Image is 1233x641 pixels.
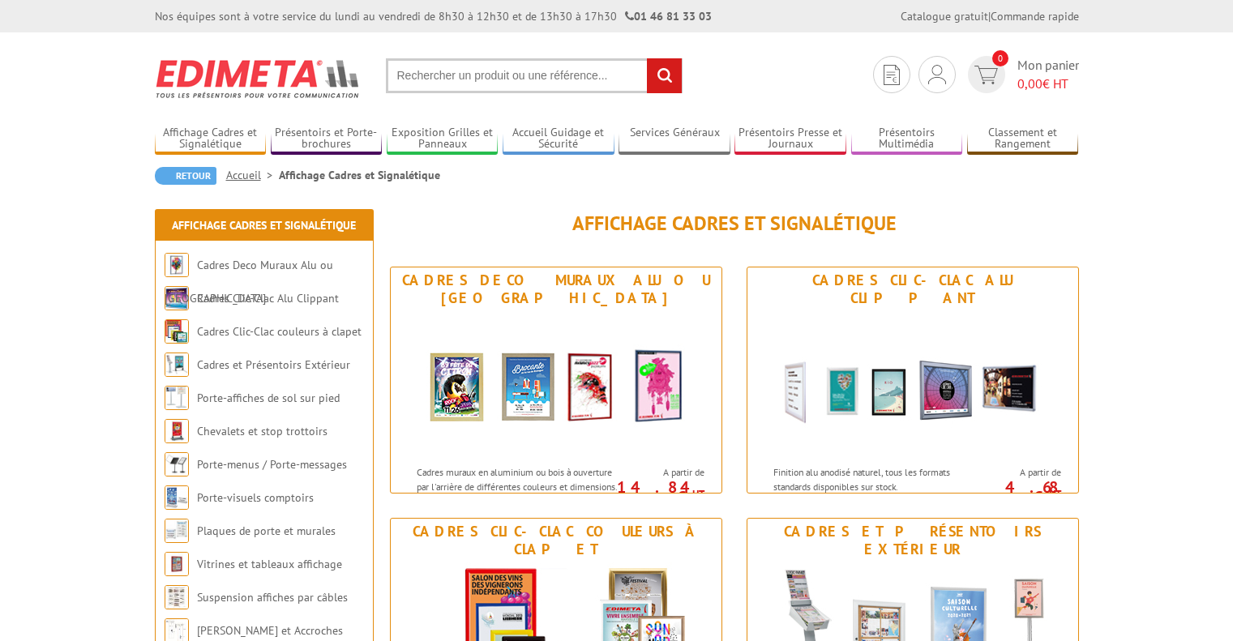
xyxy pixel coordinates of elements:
img: Cadres Deco Muraux Alu ou Bois [165,253,189,277]
img: Cadres et Présentoirs Extérieur [165,353,189,377]
input: rechercher [647,58,682,93]
a: Classement et Rangement [967,126,1079,152]
a: Accueil [226,168,279,182]
h1: Affichage Cadres et Signalétique [390,213,1079,234]
a: Cadres Clic-Clac Alu Clippant Cadres Clic-Clac Alu Clippant Finition alu anodisé naturel, tous le... [747,267,1079,494]
img: Porte-affiches de sol sur pied [165,386,189,410]
li: Affichage Cadres et Signalétique [279,167,440,183]
a: Présentoirs Multimédia [851,126,963,152]
a: devis rapide 0 Mon panier 0,00€ HT [964,56,1079,93]
img: devis rapide [974,66,998,84]
a: Porte-menus / Porte-messages [197,457,347,472]
a: Suspension affiches par câbles [197,590,348,605]
div: Cadres Clic-Clac Alu Clippant [751,271,1074,307]
img: Cadres Clic-Clac Alu Clippant [763,311,1063,457]
img: devis rapide [928,65,946,84]
sup: HT [1049,487,1061,501]
div: | [901,8,1079,24]
div: Cadres Deco Muraux Alu ou [GEOGRAPHIC_DATA] [395,271,717,307]
a: Chevalets et stop trottoirs [197,424,328,438]
div: Cadres Clic-Clac couleurs à clapet [395,523,717,558]
span: A partir de [622,466,704,479]
a: Affichage Cadres et Signalétique [172,218,356,233]
a: Cadres Clic-Clac Alu Clippant [197,291,339,306]
a: Services Généraux [619,126,730,152]
img: Cadres Clic-Clac couleurs à clapet [165,319,189,344]
a: Cadres Deco Muraux Alu ou [GEOGRAPHIC_DATA] [165,258,333,306]
p: 14.84 € [614,482,704,502]
span: € HT [1017,75,1079,93]
a: Affichage Cadres et Signalétique [155,126,267,152]
a: Catalogue gratuit [901,9,988,24]
img: Suspension affiches par câbles [165,585,189,609]
img: Porte-visuels comptoirs [165,485,189,510]
sup: HT [692,487,704,501]
a: Cadres Deco Muraux Alu ou [GEOGRAPHIC_DATA] Cadres Deco Muraux Alu ou Bois Cadres muraux en alumi... [390,267,722,494]
p: 4.68 € [970,482,1061,502]
p: Cadres muraux en aluminium ou bois à ouverture par l'arrière de différentes couleurs et dimension... [417,465,618,521]
a: Commande rapide [991,9,1079,24]
a: Accueil Guidage et Sécurité [503,126,614,152]
img: Plaques de porte et murales [165,519,189,543]
a: Porte-affiches de sol sur pied [197,391,340,405]
span: 0 [992,50,1008,66]
img: devis rapide [884,65,900,85]
a: Exposition Grilles et Panneaux [387,126,499,152]
div: Cadres et Présentoirs Extérieur [751,523,1074,558]
span: 0,00 [1017,75,1042,92]
input: Rechercher un produit ou une référence... [386,58,683,93]
a: Retour [155,167,216,185]
p: Finition alu anodisé naturel, tous les formats standards disponibles sur stock. [773,465,974,493]
a: Plaques de porte et murales [197,523,336,538]
a: Cadres Clic-Clac couleurs à clapet [197,324,362,339]
a: Porte-visuels comptoirs [197,490,314,505]
a: Présentoirs et Porte-brochures [271,126,383,152]
img: Chevalets et stop trottoirs [165,419,189,443]
img: Edimeta [155,49,362,109]
img: Vitrines et tableaux affichage [165,552,189,576]
strong: 01 46 81 33 03 [625,9,712,24]
span: Mon panier [1017,56,1079,93]
div: Nos équipes sont à votre service du lundi au vendredi de 8h30 à 12h30 et de 13h30 à 17h30 [155,8,712,24]
a: Cadres et Présentoirs Extérieur [197,357,350,372]
a: Vitrines et tableaux affichage [197,557,342,571]
a: Présentoirs Presse et Journaux [734,126,846,152]
img: Porte-menus / Porte-messages [165,452,189,476]
img: Cadres Deco Muraux Alu ou Bois [406,311,706,457]
span: A partir de [978,466,1061,479]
